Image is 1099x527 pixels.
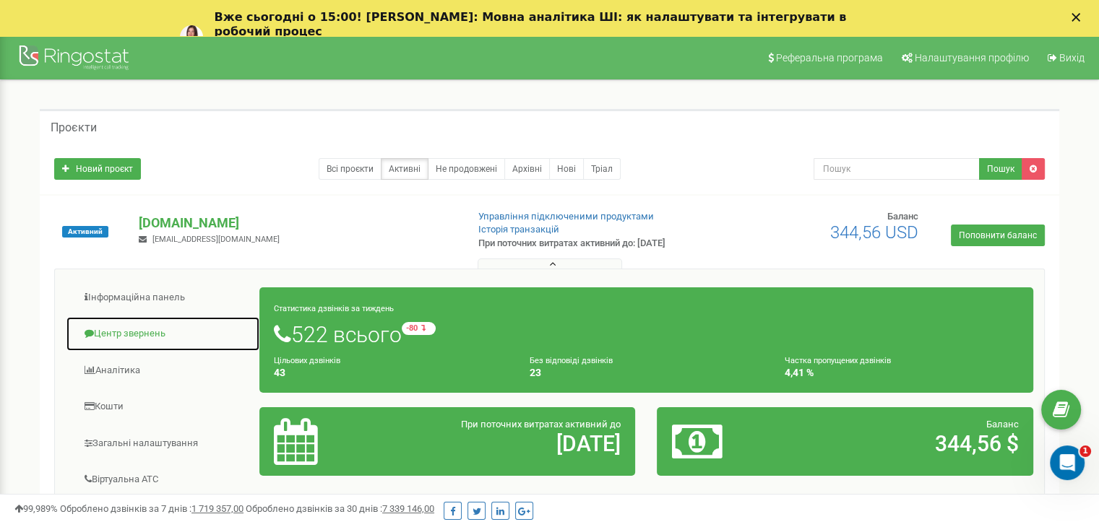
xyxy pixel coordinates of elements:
span: Оброблено дзвінків за 30 днів : [246,503,434,514]
p: [DOMAIN_NAME] [139,214,454,232]
a: Центр звернень [66,316,260,352]
span: Баланс [887,211,918,222]
p: При поточних витратах активний до: [DATE] [478,237,710,251]
span: Оброблено дзвінків за 7 днів : [60,503,243,514]
h4: 43 [274,367,508,378]
a: Історія транзакцій [478,224,559,235]
a: Новий проєкт [54,158,141,180]
span: Реферальна програма [776,52,883,64]
span: При поточних витратах активний до [461,419,621,430]
span: 344,56 USD [830,222,918,243]
span: 99,989% [14,503,58,514]
h5: Проєкти [51,121,97,134]
u: 7 339 146,00 [382,503,434,514]
span: Баланс [986,419,1019,430]
img: Profile image for Yuliia [180,25,203,48]
a: Активні [381,158,428,180]
span: Активний [62,226,108,238]
a: Не продовжені [428,158,505,180]
h2: 344,56 $ [795,432,1019,456]
iframe: Intercom live chat [1050,445,1085,480]
h2: [DATE] [397,432,621,456]
a: Вихід [1038,36,1092,79]
h4: 23 [530,367,764,378]
div: Закрити [1072,13,1086,22]
a: Кошти [66,389,260,424]
a: Реферальна програма [759,36,890,79]
input: Пошук [814,158,980,180]
a: Всі проєкти [319,158,382,180]
a: Аналiтика [66,353,260,388]
small: -80 [402,322,436,335]
b: Вже сьогодні о 15:00! [PERSON_NAME]: Мовна аналітика ШІ: як налаштувати та інтегрувати в робочий ... [215,10,847,38]
small: Без відповіді дзвінків [530,356,613,365]
a: Інформаційна панель [66,280,260,315]
h1: 522 всього [274,322,1019,347]
small: Статистика дзвінків за тиждень [274,304,394,313]
button: Пошук [979,158,1022,180]
a: Загальні налаштування [66,426,260,461]
h4: 4,41 % [785,367,1019,378]
small: Цільових дзвінків [274,356,340,365]
a: Тріал [583,158,621,180]
span: Вихід [1059,52,1085,64]
a: Архівні [504,158,550,180]
small: Частка пропущених дзвінків [785,356,891,365]
a: Поповнити баланс [951,225,1045,246]
a: Налаштування профілю [892,36,1036,79]
span: [EMAIL_ADDRESS][DOMAIN_NAME] [152,235,280,244]
span: Налаштування профілю [915,52,1029,64]
u: 1 719 357,00 [191,503,243,514]
a: Управління підключеними продуктами [478,211,654,222]
a: Віртуальна АТС [66,462,260,497]
a: Нові [549,158,584,180]
span: 1 [1079,445,1091,457]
